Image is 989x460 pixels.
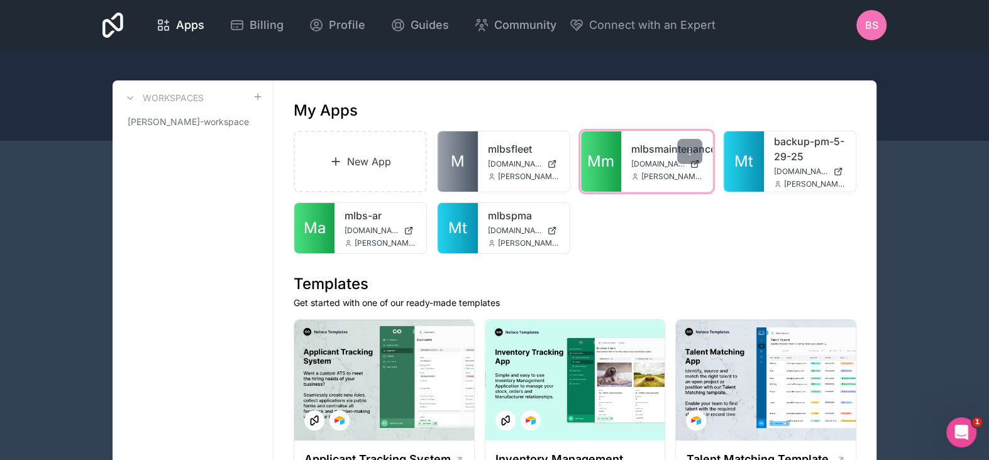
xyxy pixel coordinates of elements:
span: Connect with an Expert [589,16,716,34]
span: Guides [411,16,449,34]
img: Airtable Logo [526,415,536,425]
a: mlbs-ar [345,208,416,223]
span: Community [494,16,556,34]
span: [DOMAIN_NAME] [774,167,828,177]
a: mlbspma [488,208,560,223]
a: backup-pm-5-29-25 [774,134,846,164]
span: Ma [304,218,326,238]
a: Mt [438,203,478,253]
span: M [451,151,465,172]
h3: Workspaces [143,92,204,104]
h1: My Apps [294,101,358,121]
a: [PERSON_NAME]-workspace [123,111,263,133]
a: [DOMAIN_NAME] [488,226,560,236]
button: Connect with an Expert [569,16,716,34]
span: Apps [176,16,204,34]
span: [PERSON_NAME][EMAIL_ADDRESS][PERSON_NAME][DOMAIN_NAME] [498,172,560,182]
span: [DOMAIN_NAME] [631,159,685,169]
a: M [438,131,478,192]
a: mlbsmaintenance [631,141,703,156]
a: [DOMAIN_NAME] [774,167,846,177]
span: [DOMAIN_NAME] [488,159,542,169]
a: mlbsfleet [488,141,560,156]
span: [DOMAIN_NAME] [345,226,399,236]
iframe: Intercom live chat [946,417,976,447]
a: [DOMAIN_NAME] [345,226,416,236]
span: Mt [448,218,467,238]
span: [PERSON_NAME][EMAIL_ADDRESS][PERSON_NAME][DOMAIN_NAME] [498,238,560,248]
a: [DOMAIN_NAME] [488,159,560,169]
span: [PERSON_NAME][EMAIL_ADDRESS][PERSON_NAME][DOMAIN_NAME] [784,179,846,189]
img: Airtable Logo [691,415,701,425]
span: [PERSON_NAME][EMAIL_ADDRESS][PERSON_NAME][DOMAIN_NAME] [641,172,703,182]
a: Guides [380,11,459,39]
span: Mm [587,151,614,172]
a: Apps [146,11,214,39]
a: Profile [299,11,375,39]
a: Billing [219,11,294,39]
span: BS [865,18,878,33]
a: Workspaces [123,90,204,106]
span: [PERSON_NAME]-workspace [128,116,249,128]
span: Profile [329,16,365,34]
span: Mt [734,151,753,172]
span: [PERSON_NAME][EMAIL_ADDRESS][PERSON_NAME][DOMAIN_NAME] [355,238,416,248]
a: New App [294,131,427,192]
a: Ma [294,203,334,253]
img: Airtable Logo [334,415,345,425]
span: 1 [972,417,982,427]
a: Mt [724,131,764,192]
a: Community [464,11,566,39]
a: Mm [581,131,621,192]
h1: Templates [294,274,856,294]
a: [DOMAIN_NAME] [631,159,703,169]
p: Get started with one of our ready-made templates [294,297,856,309]
span: Billing [250,16,284,34]
span: [DOMAIN_NAME] [488,226,542,236]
